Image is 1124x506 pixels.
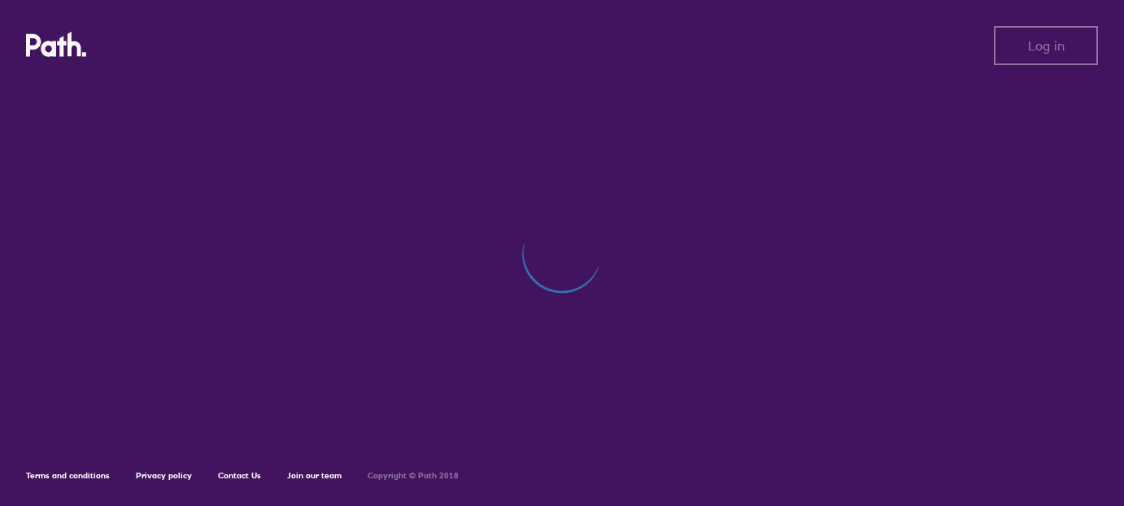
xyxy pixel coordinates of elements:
[218,470,261,481] a: Contact Us
[368,471,459,481] h6: Copyright © Path 2018
[994,26,1098,65] button: Log in
[1028,38,1065,53] span: Log in
[136,470,192,481] a: Privacy policy
[287,470,342,481] a: Join our team
[26,470,110,481] a: Terms and conditions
